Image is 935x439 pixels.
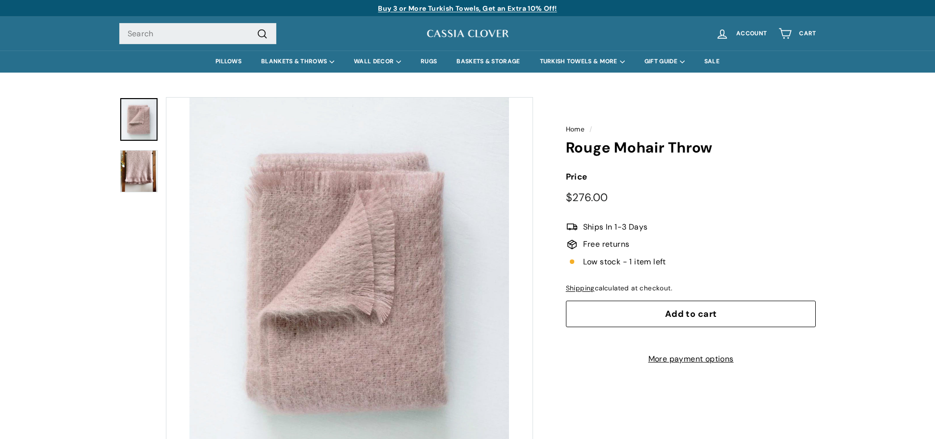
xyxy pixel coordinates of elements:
h1: Rouge Mohair Throw [566,140,816,156]
a: SALE [695,51,729,73]
span: $276.00 [566,190,608,205]
nav: breadcrumbs [566,124,816,135]
div: calculated at checkout. [566,283,816,294]
a: Buy 3 or More Turkish Towels, Get an Extra 10% Off! [378,4,557,13]
div: Primary [100,51,836,73]
summary: BLANKETS & THROWS [251,51,344,73]
span: Cart [799,30,816,37]
span: Account [736,30,767,37]
summary: TURKISH TOWELS & MORE [530,51,635,73]
input: Search [119,23,276,45]
span: Low stock - 1 item left [583,256,666,268]
a: RUGS [411,51,447,73]
summary: WALL DECOR [344,51,411,73]
span: Ships In 1-3 Days [583,221,648,233]
a: Rouge Mohair Throw [120,98,158,141]
img: Rouge Mohair Throw [120,150,158,192]
button: Add to cart [566,301,816,327]
label: Price [566,170,816,183]
summary: GIFT GUIDE [635,51,695,73]
a: Account [710,19,773,48]
a: Shipping [566,284,595,292]
a: More payment options [566,353,816,365]
a: PILLOWS [206,51,251,73]
a: BASKETS & STORAGE [447,51,530,73]
span: Free returns [583,238,630,251]
a: Home [566,125,585,133]
span: Add to cart [665,308,717,320]
a: Cart [773,19,822,48]
span: / [587,125,594,133]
